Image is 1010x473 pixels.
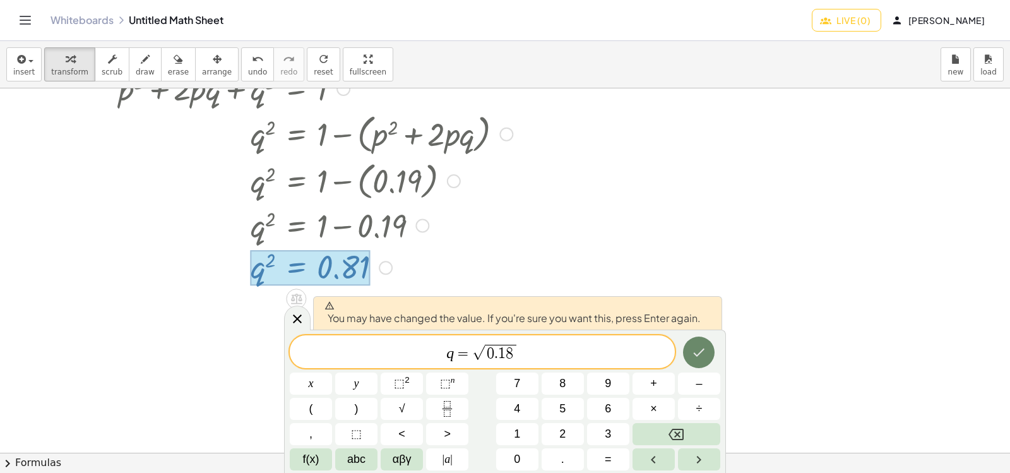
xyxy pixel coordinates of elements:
span: = [605,451,612,468]
button: Plus [633,373,675,395]
button: 4 [496,398,538,420]
button: 2 [542,423,584,445]
span: ÷ [696,400,703,417]
span: 5 [559,400,566,417]
button: Greek alphabet [381,448,423,470]
span: ⬚ [440,377,451,390]
button: arrange [195,47,239,81]
button: Backspace [633,423,720,445]
button: Less than [381,423,423,445]
span: . [561,451,564,468]
button: load [973,47,1004,81]
button: fullscreen [343,47,393,81]
button: Divide [678,398,720,420]
button: transform [44,47,95,81]
span: 6 [605,400,611,417]
span: a [443,451,453,468]
button: Squared [381,373,423,395]
span: Live (0) [823,15,870,26]
span: 8 [559,375,566,392]
button: 6 [587,398,629,420]
span: draw [136,68,155,76]
button: Alphabet [335,448,377,470]
span: transform [51,68,88,76]
button: refreshreset [307,47,340,81]
span: abc [347,451,365,468]
span: √ [472,345,485,360]
button: 9 [587,373,629,395]
button: ) [335,398,377,420]
var: q [446,345,454,361]
a: Whiteboards [50,14,114,27]
i: undo [252,52,264,67]
span: erase [168,68,189,76]
button: 8 [542,373,584,395]
button: Fraction [426,398,468,420]
span: fullscreen [350,68,386,76]
sup: 2 [405,375,410,385]
button: ( [290,398,332,420]
button: scrub [95,47,129,81]
span: – [696,375,702,392]
span: 0 [514,451,520,468]
span: | [443,453,445,465]
span: x [309,375,314,392]
span: 1 [498,346,506,361]
span: | [450,453,453,465]
button: Functions [290,448,332,470]
button: 1 [496,423,538,445]
span: [PERSON_NAME] [894,15,985,26]
button: , [290,423,332,445]
span: insert [13,68,35,76]
button: Superscript [426,373,468,395]
span: arrange [202,68,232,76]
span: redo [280,68,297,76]
button: x [290,373,332,395]
span: 9 [605,375,611,392]
button: new [941,47,971,81]
span: 0 [487,346,494,361]
span: ( [309,400,313,417]
button: Toggle navigation [15,10,35,30]
button: undoundo [241,47,274,81]
sup: n [451,375,455,385]
span: new [948,68,964,76]
span: √ [399,400,405,417]
span: ⬚ [351,426,362,443]
span: > [444,426,451,443]
span: 4 [514,400,520,417]
span: 2 [559,426,566,443]
button: Placeholder [335,423,377,445]
span: ) [355,400,359,417]
span: , [309,426,312,443]
span: × [650,400,657,417]
span: . [494,346,498,361]
span: αβγ [393,451,412,468]
span: y [354,375,359,392]
button: . [542,448,584,470]
button: Live (0) [812,9,881,32]
span: < [398,426,405,443]
i: refresh [318,52,330,67]
span: You may have changed the value. If you're sure you want this, press Enter again. [324,301,701,326]
button: Equals [587,448,629,470]
button: Left arrow [633,448,675,470]
button: redoredo [273,47,304,81]
button: 0 [496,448,538,470]
i: redo [283,52,295,67]
span: 3 [605,426,611,443]
div: Apply the same math to both sides of the equation [286,289,306,309]
button: Minus [678,373,720,395]
button: 3 [587,423,629,445]
span: = [454,346,472,361]
button: Square root [381,398,423,420]
span: 7 [514,375,520,392]
button: Right arrow [678,448,720,470]
button: draw [129,47,162,81]
button: [PERSON_NAME] [884,9,995,32]
button: Absolute value [426,448,468,470]
span: load [980,68,997,76]
span: + [650,375,657,392]
button: insert [6,47,42,81]
span: ⬚ [394,377,405,390]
